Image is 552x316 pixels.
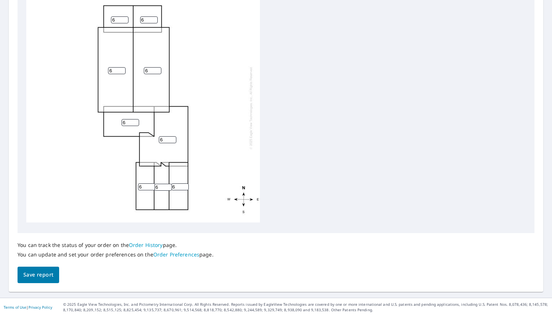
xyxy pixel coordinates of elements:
[18,251,214,258] p: You can update and set your order preferences on the page.
[4,305,52,309] p: |
[18,242,214,248] p: You can track the status of your order on the page.
[4,305,26,310] a: Terms of Use
[153,251,199,258] a: Order Preferences
[28,305,52,310] a: Privacy Policy
[18,267,59,283] button: Save report
[63,302,548,313] p: © 2025 Eagle View Technologies, Inc. and Pictometry International Corp. All Rights Reserved. Repo...
[23,270,53,279] span: Save report
[129,241,163,248] a: Order History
